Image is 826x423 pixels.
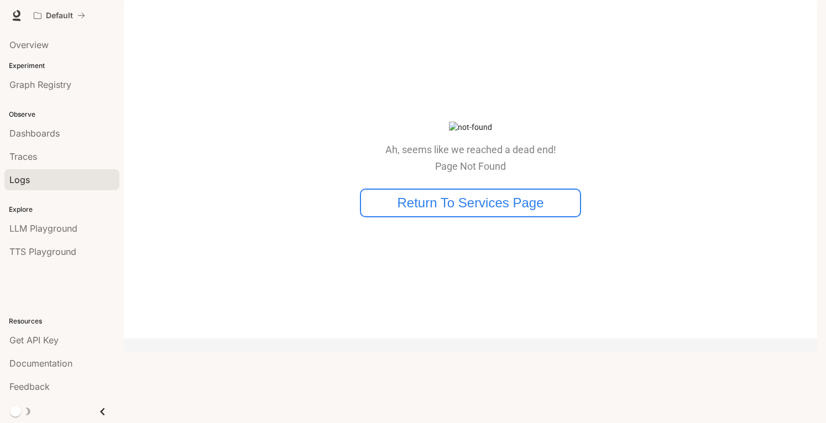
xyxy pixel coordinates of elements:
p: Default [46,11,73,20]
img: not-found [449,122,492,133]
p: Page Not Found [385,161,556,172]
button: Return To Services Page [360,189,581,217]
p: Ah, seems like we reached a dead end! [385,144,556,155]
button: All workspaces [29,4,90,27]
